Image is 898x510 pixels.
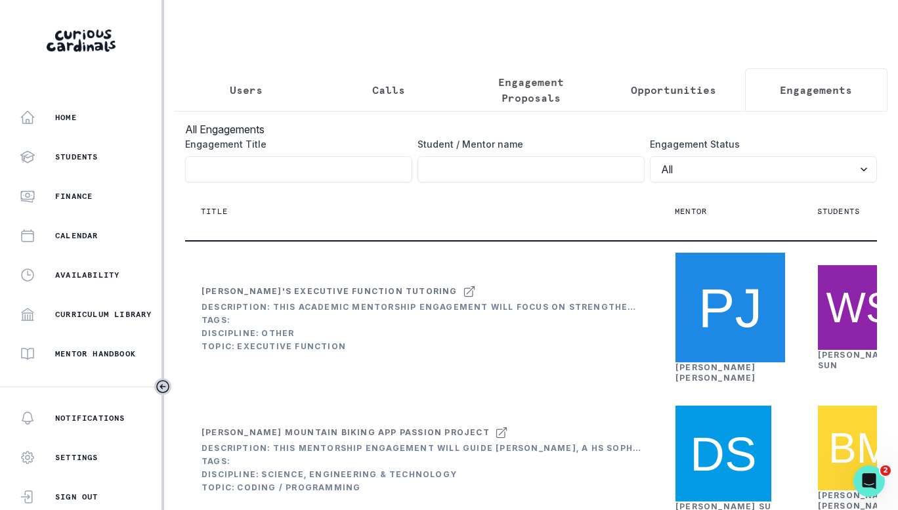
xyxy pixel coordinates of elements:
[631,82,716,98] p: Opportunities
[55,413,125,423] p: Notifications
[202,443,643,454] div: Description: This mentorship engagement will guide [PERSON_NAME], a HS sophomore with an interest...
[780,82,852,98] p: Engagements
[880,465,891,476] span: 2
[185,121,877,137] h3: All Engagements
[471,74,591,106] p: Engagement Proposals
[55,112,77,123] p: Home
[202,341,643,352] div: Topic: Executive Function
[55,492,98,502] p: Sign Out
[202,482,643,493] div: Topic: Coding / Programming
[55,309,152,320] p: Curriculum Library
[817,206,861,217] p: Students
[202,302,643,312] div: Description: This Academic Mentorship engagement will focus on strengthening [PERSON_NAME]'s exec...
[202,286,458,297] div: [PERSON_NAME]'s Executive Function tutoring
[202,328,643,339] div: Discipline: Other
[202,469,643,480] div: Discipline: Science, Engineering & Technology
[201,206,228,217] p: Title
[202,315,643,326] div: Tags:
[417,137,637,151] label: Student / Mentor name
[202,456,643,467] div: Tags:
[55,230,98,241] p: Calendar
[675,362,756,383] a: [PERSON_NAME] [PERSON_NAME]
[55,152,98,162] p: Students
[853,465,885,497] iframe: Intercom live chat
[55,191,93,202] p: Finance
[230,82,263,98] p: Users
[675,206,707,217] p: Mentor
[55,452,98,463] p: Settings
[650,137,869,151] label: Engagement Status
[47,30,116,52] img: Curious Cardinals Logo
[185,137,404,151] label: Engagement Title
[154,378,171,395] button: Toggle sidebar
[55,270,119,280] p: Availability
[202,427,490,438] div: [PERSON_NAME] Mountain Biking App Passion Project
[55,349,136,359] p: Mentor Handbook
[372,82,405,98] p: Calls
